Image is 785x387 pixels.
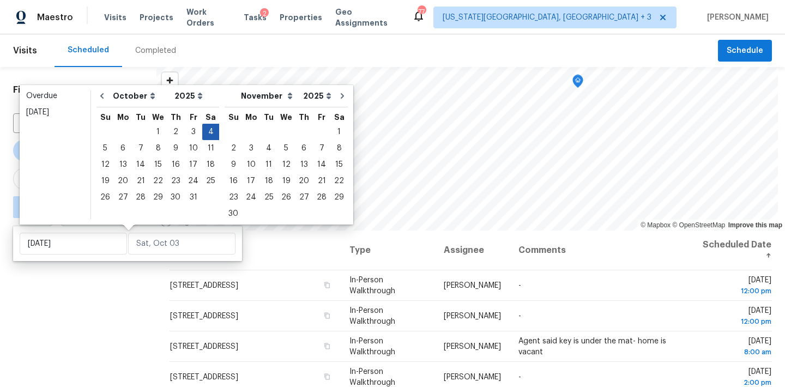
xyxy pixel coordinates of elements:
div: Thu Oct 09 2025 [167,140,184,156]
div: Wed Oct 08 2025 [149,140,167,156]
div: 15 [330,157,348,172]
div: Wed Oct 01 2025 [149,124,167,140]
button: Copy Address [322,280,332,290]
div: 25 [260,190,277,205]
th: Type [341,231,435,270]
div: Mon Nov 17 2025 [242,173,260,189]
div: Mon Nov 03 2025 [242,140,260,156]
abbr: Thursday [299,113,309,121]
div: Fri Oct 17 2025 [184,156,202,173]
abbr: Monday [117,113,129,121]
span: In-Person Walkthrough [349,307,395,325]
span: Properties [280,12,322,23]
div: 17 [184,157,202,172]
abbr: Saturday [334,113,345,121]
select: Year [172,88,206,104]
div: 18 [202,157,219,172]
div: 14 [313,157,330,172]
div: Mon Oct 27 2025 [114,189,132,205]
span: [DATE] [699,337,771,358]
span: [STREET_ADDRESS] [170,312,238,320]
abbr: Sunday [100,113,111,121]
div: [DATE] [26,107,84,118]
div: Fri Nov 28 2025 [313,189,330,205]
div: Tue Oct 07 2025 [132,140,149,156]
div: 24 [184,173,202,189]
div: Tue Nov 04 2025 [260,140,277,156]
div: 9 [167,141,184,156]
span: [PERSON_NAME] [444,312,501,320]
div: 2 [225,141,242,156]
ul: Date picker shortcuts [22,88,88,219]
input: Search for an address... [13,116,113,133]
div: Mon Oct 13 2025 [114,156,132,173]
div: 4 [202,124,219,140]
div: Overdue [26,90,84,101]
div: Wed Oct 22 2025 [149,173,167,189]
div: 9 [225,157,242,172]
div: 14 [132,157,149,172]
div: 28 [313,190,330,205]
abbr: Sunday [228,113,239,121]
a: Improve this map [728,221,782,229]
div: Map marker [572,75,583,92]
div: 2 [167,124,184,140]
div: Wed Nov 05 2025 [277,140,295,156]
div: Tue Oct 14 2025 [132,156,149,173]
span: In-Person Walkthrough [349,368,395,386]
div: 1 [149,124,167,140]
div: 13 [295,157,313,172]
div: Mon Nov 24 2025 [242,189,260,205]
div: 17 [242,173,260,189]
div: Scheduled [68,45,109,56]
div: 27 [114,190,132,205]
abbr: Wednesday [152,113,164,121]
div: Sat Oct 11 2025 [202,140,219,156]
div: Mon Oct 20 2025 [114,173,132,189]
div: 29 [330,190,348,205]
div: Thu Oct 02 2025 [167,124,184,140]
div: 11 [202,141,219,156]
div: 19 [96,173,114,189]
div: 11 [260,157,277,172]
div: 4 [260,141,277,156]
div: 26 [96,190,114,205]
div: Wed Oct 29 2025 [149,189,167,205]
div: 15 [149,157,167,172]
div: Thu Oct 23 2025 [167,173,184,189]
span: [PERSON_NAME] [444,343,501,350]
div: 7 [132,141,149,156]
div: 24 [242,190,260,205]
div: Sat Oct 25 2025 [202,173,219,189]
div: Thu Oct 30 2025 [167,189,184,205]
span: Projects [140,12,173,23]
div: Wed Nov 26 2025 [277,189,295,205]
span: [DATE] [699,276,771,297]
span: In-Person Walkthrough [349,337,395,356]
th: Scheduled Date ↑ [690,231,772,270]
div: 7 [313,141,330,156]
div: Fri Nov 07 2025 [313,140,330,156]
div: 16 [225,173,242,189]
select: Month [238,88,300,104]
span: Maestro [37,12,73,23]
div: Sat Nov 22 2025 [330,173,348,189]
span: Visits [13,39,37,63]
div: Fri Oct 31 2025 [184,189,202,205]
div: 28 [132,190,149,205]
span: Tasks [244,14,267,21]
abbr: Tuesday [136,113,146,121]
div: Sat Nov 01 2025 [330,124,348,140]
div: Completed [135,45,176,56]
abbr: Tuesday [264,113,274,121]
div: Reset [121,84,143,95]
div: 2 [260,8,269,19]
div: 30 [167,190,184,205]
div: 23 [225,190,242,205]
div: 12:00 pm [699,316,771,327]
div: 1 [330,124,348,140]
span: [US_STATE][GEOGRAPHIC_DATA], [GEOGRAPHIC_DATA] + 3 [443,12,651,23]
div: Tue Nov 25 2025 [260,189,277,205]
abbr: Friday [318,113,325,121]
abbr: Wednesday [280,113,292,121]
